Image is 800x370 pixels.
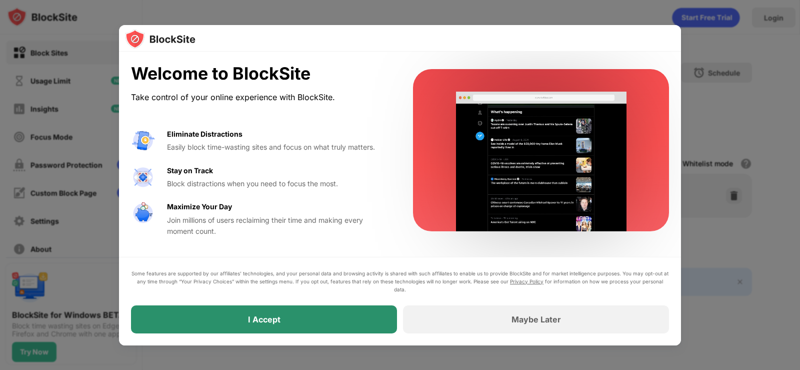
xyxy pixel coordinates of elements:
div: Join millions of users reclaiming their time and making every moment count. [167,215,389,237]
div: Eliminate Distractions [167,129,242,140]
div: Some features are supported by our affiliates’ technologies, and your personal data and browsing ... [131,269,669,293]
div: Maybe Later [511,314,561,324]
img: value-focus.svg [131,165,155,189]
div: Welcome to BlockSite [131,64,389,84]
img: value-avoid-distractions.svg [131,129,155,153]
div: I Accept [248,314,280,324]
img: value-safe-time.svg [131,201,155,225]
img: logo-blocksite.svg [125,29,195,49]
div: Block distractions when you need to focus the most. [167,178,389,189]
div: Easily block time-wasting sites and focus on what truly matters. [167,142,389,153]
div: Take control of your online experience with BlockSite. [131,90,389,105]
div: Maximize Your Day [167,201,232,212]
a: Privacy Policy [510,278,543,284]
div: Stay on Track [167,165,213,176]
